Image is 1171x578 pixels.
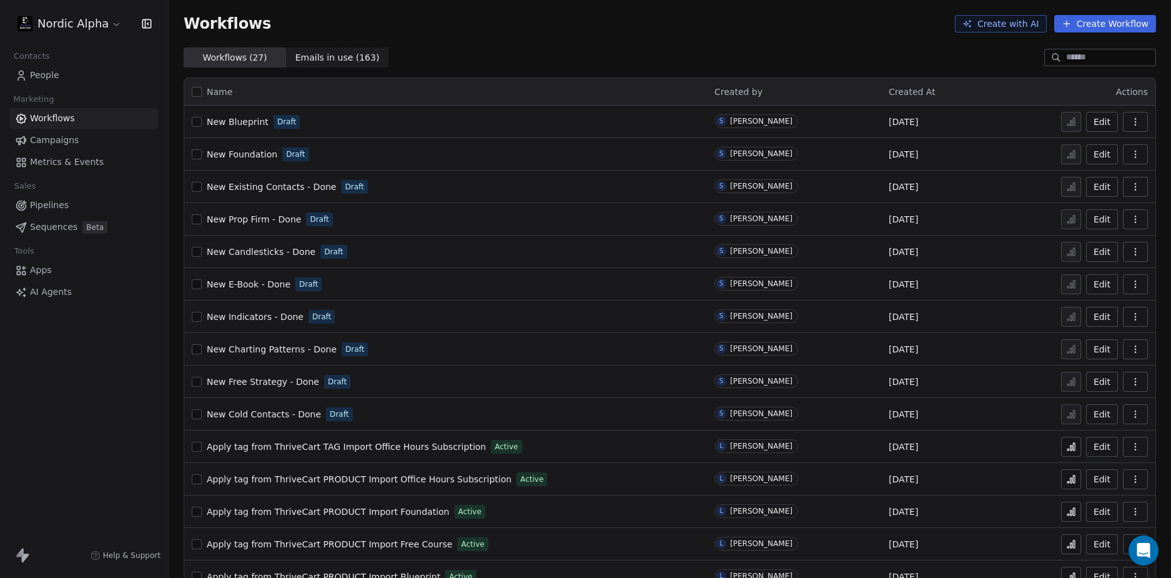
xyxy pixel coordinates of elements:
[207,474,511,484] span: Apply tag from ThriveCart PRODUCT Import Office Hours Subscription
[207,182,336,192] span: New Existing Contacts - Done
[1086,534,1118,554] button: Edit
[10,217,158,237] a: SequencesBeta
[10,108,158,129] a: Workflows
[719,214,723,224] div: S
[1086,274,1118,294] button: Edit
[184,15,271,32] span: Workflows
[730,279,793,288] div: [PERSON_NAME]
[10,65,158,86] a: People
[520,474,543,485] span: Active
[330,409,348,420] span: Draft
[207,312,304,322] span: New Indicators - Done
[719,149,723,159] div: S
[1086,437,1118,457] button: Edit
[1086,209,1118,229] a: Edit
[889,87,936,97] span: Created At
[9,177,41,196] span: Sales
[889,278,918,291] span: [DATE]
[1086,144,1118,164] button: Edit
[17,16,32,31] img: Nordic%20Alpha%20Discord%20Icon.png
[1086,372,1118,392] a: Edit
[207,343,337,356] a: New Charting Patterns - Done
[730,539,793,548] div: [PERSON_NAME]
[889,343,918,356] span: [DATE]
[30,286,72,299] span: AI Agents
[82,221,107,234] span: Beta
[1086,242,1118,262] button: Edit
[719,311,723,321] div: S
[207,408,321,421] a: New Cold Contacts - Done
[1086,307,1118,327] button: Edit
[719,246,723,256] div: S
[889,506,918,518] span: [DATE]
[730,442,793,451] div: [PERSON_NAME]
[730,117,793,126] div: [PERSON_NAME]
[1086,404,1118,424] button: Edit
[719,181,723,191] div: S
[103,551,161,561] span: Help & Support
[30,112,75,125] span: Workflows
[955,15,1047,32] button: Create with AI
[1054,15,1156,32] button: Create Workflow
[461,539,484,550] span: Active
[719,441,723,451] div: L
[10,260,158,281] a: Apps
[207,86,232,99] span: Name
[30,134,79,147] span: Campaigns
[730,409,793,418] div: [PERSON_NAME]
[889,538,918,551] span: [DATE]
[312,311,331,322] span: Draft
[207,181,336,193] a: New Existing Contacts - Done
[8,90,59,109] span: Marketing
[207,538,452,551] a: Apply tag from ThriveCart PRODUCT Import Free Course
[730,344,793,353] div: [PERSON_NAME]
[37,16,109,32] span: Nordic Alpha
[719,279,723,289] div: S
[91,551,161,561] a: Help & Support
[1086,502,1118,522] button: Edit
[719,116,723,126] div: S
[719,474,723,484] div: L
[30,221,77,234] span: Sequences
[207,344,337,354] span: New Charting Patterns - Done
[889,473,918,486] span: [DATE]
[10,195,158,216] a: Pipelines
[1086,339,1118,359] button: Edit
[1129,536,1159,566] div: Open Intercom Messenger
[30,264,52,277] span: Apps
[207,409,321,419] span: New Cold Contacts - Done
[207,148,277,161] a: New Foundation
[207,246,315,258] a: New Candlesticks - Done
[10,282,158,302] a: AI Agents
[299,279,318,290] span: Draft
[207,278,290,291] a: New E-Book - Done
[30,199,69,212] span: Pipelines
[310,214,329,225] span: Draft
[1086,177,1118,197] button: Edit
[345,181,363,192] span: Draft
[889,116,918,128] span: [DATE]
[730,474,793,483] div: [PERSON_NAME]
[1116,87,1148,97] span: Actions
[1086,112,1118,132] button: Edit
[30,156,104,169] span: Metrics & Events
[207,149,277,159] span: New Foundation
[889,181,918,193] span: [DATE]
[324,246,343,257] span: Draft
[207,377,319,387] span: New Free Strategy - Done
[889,246,918,258] span: [DATE]
[10,130,158,151] a: Campaigns
[207,442,486,452] span: Apply tag from ThriveCart TAG Import Office Hours Subscription
[889,148,918,161] span: [DATE]
[714,87,763,97] span: Created by
[207,473,511,486] a: Apply tag from ThriveCart PRODUCT Import Office Hours Subscription
[889,213,918,226] span: [DATE]
[889,441,918,453] span: [DATE]
[207,539,452,549] span: Apply tag from ThriveCart PRODUCT Import Free Course
[730,214,793,223] div: [PERSON_NAME]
